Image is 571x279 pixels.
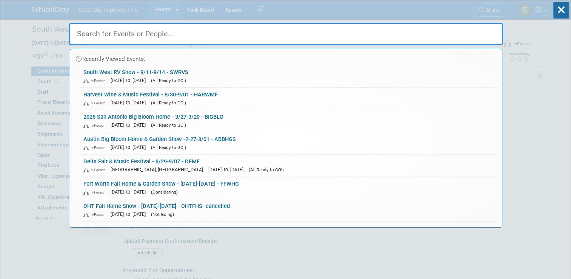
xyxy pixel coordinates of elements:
span: (All Ready to GO!) [249,167,284,172]
span: [DATE] to [DATE] [111,189,149,195]
span: In-Person [83,123,109,128]
a: Austin Big Bloom Home & Garden Show -2-27-3/01 - ABBHGS In-Person [DATE] to [DATE] (All Ready to ... [80,132,498,154]
span: [GEOGRAPHIC_DATA], [GEOGRAPHIC_DATA] [111,167,207,172]
a: CHT Fall Home Show - [DATE]-[DATE] - CHTFHS- cancelled In-Person [DATE] to [DATE] (Not Going) [80,199,498,221]
span: In-Person [83,190,109,195]
span: [DATE] to [DATE] [111,211,149,217]
input: Search for Events or People... [69,23,503,45]
a: Delta Fair & Music Festival - 8/29-9/07 - DFMF In-Person [GEOGRAPHIC_DATA], [GEOGRAPHIC_DATA] [DA... [80,155,498,177]
a: Harvest Wine & Music Festival - 8/30-9/01 - HARWMF In-Person [DATE] to [DATE] (All Ready to GO!) [80,88,498,110]
span: [DATE] to [DATE] [111,77,149,83]
span: (Considering) [151,189,178,195]
span: (All Ready to GO!) [151,122,186,128]
span: [DATE] to [DATE] [111,122,149,128]
span: [DATE] to [DATE] [208,167,247,172]
span: In-Person [83,167,109,172]
span: (All Ready to GO!) [151,78,186,83]
span: In-Person [83,78,109,83]
span: (Not Going) [151,212,174,217]
span: (All Ready to GO!) [151,100,186,105]
span: In-Person [83,101,109,105]
div: Recently Viewed Events: [74,49,498,65]
a: South West RV Show - 9/11-9/14 - SWRVS In-Person [DATE] to [DATE] (All Ready to GO!) [80,65,498,87]
span: In-Person [83,212,109,217]
span: [DATE] to [DATE] [111,144,149,150]
span: [DATE] to [DATE] [111,100,149,105]
span: (All Ready to GO!) [151,145,186,150]
a: Fort Worth Fall Home & Garden Show - [DATE]-[DATE] - FFWHG In-Person [DATE] to [DATE] (Considering) [80,177,498,199]
a: 2026 San Antonio Big Bloom Home - 3/27-3/29 - BIGBLO In-Person [DATE] to [DATE] (All Ready to GO!) [80,110,498,132]
span: In-Person [83,145,109,150]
